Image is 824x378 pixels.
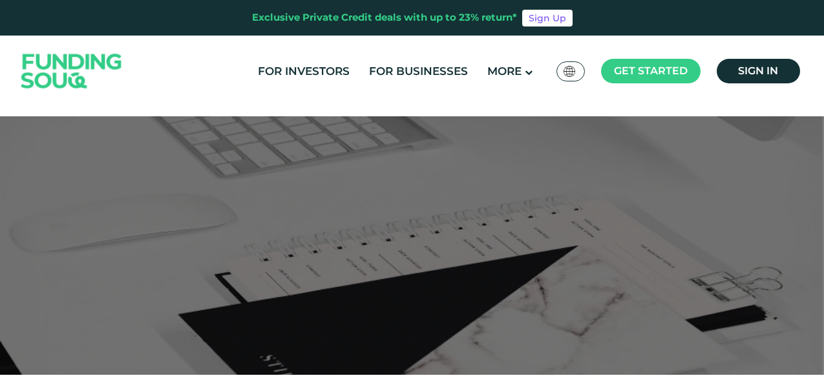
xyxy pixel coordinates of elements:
a: Sign in [717,59,800,83]
img: SA Flag [564,66,575,77]
img: Logo [8,39,135,104]
a: For Businesses [366,61,471,82]
span: More [487,65,522,78]
span: Sign in [738,65,778,77]
a: Sign Up [522,10,573,26]
div: Exclusive Private Credit deals with up to 23% return* [252,10,517,25]
span: Get started [614,65,688,77]
a: For Investors [255,61,353,82]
